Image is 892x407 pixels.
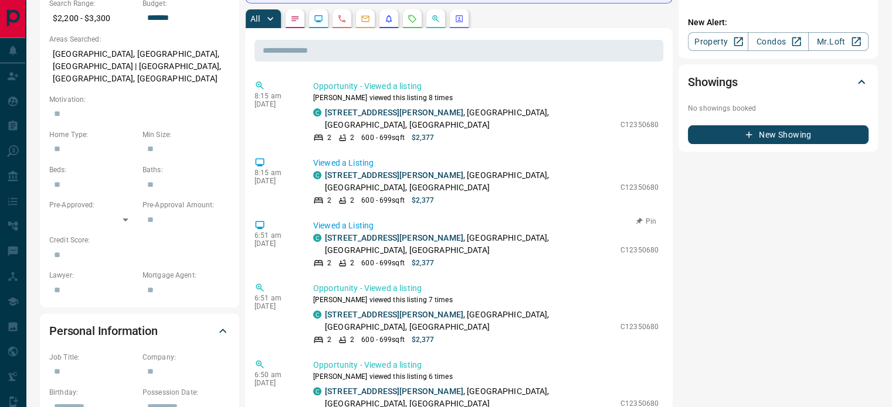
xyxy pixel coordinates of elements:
[325,108,463,117] a: [STREET_ADDRESS][PERSON_NAME]
[313,157,659,169] p: Viewed a Listing
[49,322,158,340] h2: Personal Information
[325,387,463,396] a: [STREET_ADDRESS][PERSON_NAME]
[49,200,137,210] p: Pre-Approved:
[337,14,347,23] svg: Calls
[49,235,230,245] p: Credit Score:
[313,282,659,295] p: Opportunity - Viewed a listing
[688,73,738,91] h2: Showings
[290,14,300,23] svg: Notes
[325,170,463,180] a: [STREET_ADDRESS][PERSON_NAME]
[350,334,354,345] p: 2
[748,32,808,51] a: Condos
[408,14,417,23] svg: Requests
[143,352,230,362] p: Company:
[255,169,296,177] p: 8:15 am
[313,387,321,395] div: condos.ca
[384,14,394,23] svg: Listing Alerts
[255,231,296,240] p: 6:51 am
[313,80,659,93] p: Opportunity - Viewed a listing
[325,310,463,319] a: [STREET_ADDRESS][PERSON_NAME]
[327,195,331,206] p: 2
[361,334,404,345] p: 600 - 699 sqft
[255,371,296,379] p: 6:50 am
[620,119,659,130] p: C12350680
[327,132,331,143] p: 2
[143,200,230,210] p: Pre-Approval Amount:
[143,270,230,281] p: Mortgage Agent:
[255,294,296,302] p: 6:51 am
[255,302,296,310] p: [DATE]
[255,379,296,387] p: [DATE]
[313,295,659,305] p: [PERSON_NAME] viewed this listing 7 times
[327,258,331,268] p: 2
[49,317,230,345] div: Personal Information
[431,14,440,23] svg: Opportunities
[49,45,230,88] p: [GEOGRAPHIC_DATA], [GEOGRAPHIC_DATA], [GEOGRAPHIC_DATA] | [GEOGRAPHIC_DATA], [GEOGRAPHIC_DATA], [...
[325,107,615,131] p: , [GEOGRAPHIC_DATA], [GEOGRAPHIC_DATA], [GEOGRAPHIC_DATA]
[327,334,331,345] p: 2
[49,165,137,175] p: Beds:
[688,16,869,29] p: New Alert:
[620,322,659,332] p: C12350680
[49,270,137,281] p: Lawyer:
[688,103,869,114] p: No showings booked
[255,100,296,108] p: [DATE]
[313,310,321,319] div: condos.ca
[325,233,463,242] a: [STREET_ADDRESS][PERSON_NAME]
[455,14,464,23] svg: Agent Actions
[49,9,137,28] p: $2,200 - $3,300
[412,195,435,206] p: $2,377
[313,220,659,232] p: Viewed a Listing
[313,108,321,117] div: condos.ca
[350,258,354,268] p: 2
[325,232,615,256] p: , [GEOGRAPHIC_DATA], [GEOGRAPHIC_DATA], [GEOGRAPHIC_DATA]
[313,359,659,371] p: Opportunity - Viewed a listing
[255,240,296,248] p: [DATE]
[361,258,404,268] p: 600 - 699 sqft
[49,94,230,105] p: Motivation:
[313,234,321,242] div: condos.ca
[808,32,869,51] a: Mr.Loft
[688,32,748,51] a: Property
[412,132,435,143] p: $2,377
[325,309,615,333] p: , [GEOGRAPHIC_DATA], [GEOGRAPHIC_DATA], [GEOGRAPHIC_DATA]
[361,132,404,143] p: 600 - 699 sqft
[412,334,435,345] p: $2,377
[361,14,370,23] svg: Emails
[255,177,296,185] p: [DATE]
[313,171,321,179] div: condos.ca
[250,15,260,23] p: All
[361,195,404,206] p: 600 - 699 sqft
[313,93,659,103] p: [PERSON_NAME] viewed this listing 8 times
[350,132,354,143] p: 2
[412,258,435,268] p: $2,377
[49,352,137,362] p: Job Title:
[143,165,230,175] p: Baths:
[143,129,230,140] p: Min Size:
[143,387,230,398] p: Possession Date:
[629,216,663,227] button: Pin
[350,195,354,206] p: 2
[688,125,869,144] button: New Showing
[314,14,323,23] svg: Lead Browsing Activity
[688,68,869,96] div: Showings
[620,182,659,193] p: C12350680
[49,129,137,140] p: Home Type:
[325,169,615,194] p: , [GEOGRAPHIC_DATA], [GEOGRAPHIC_DATA], [GEOGRAPHIC_DATA]
[49,387,137,398] p: Birthday:
[49,34,230,45] p: Areas Searched:
[255,92,296,100] p: 8:15 am
[313,371,659,382] p: [PERSON_NAME] viewed this listing 6 times
[620,245,659,255] p: C12350680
